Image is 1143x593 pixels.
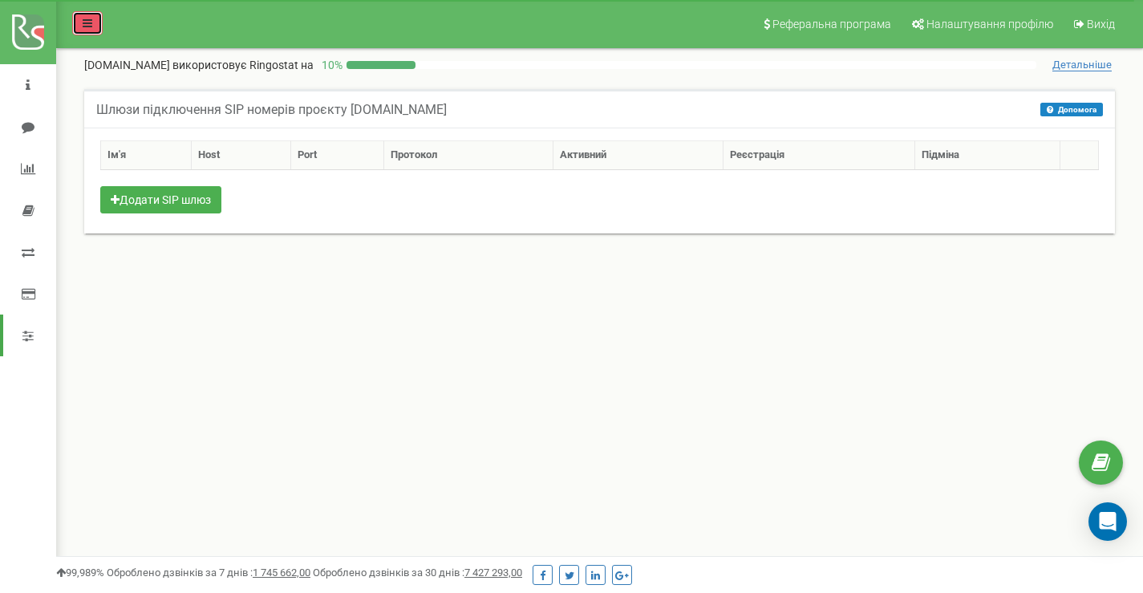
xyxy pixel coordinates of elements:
p: 10 % [314,57,347,73]
h5: Шлюзи підключення SIP номерів проєкту [DOMAIN_NAME] [96,103,447,117]
th: Активний [553,141,723,170]
span: Оброблено дзвінків за 7 днів : [107,567,310,579]
th: Протокол [383,141,553,170]
th: Host [191,141,290,170]
button: Допомога [1040,103,1103,116]
th: Port [290,141,383,170]
p: [DOMAIN_NAME] [84,57,314,73]
span: 99,989% [56,567,104,579]
span: Реферальна програма [772,18,891,30]
span: Оброблено дзвінків за 30 днів : [313,567,522,579]
u: 7 427 293,00 [464,567,522,579]
span: Вихід [1087,18,1115,30]
span: використовує Ringostat на [172,59,314,71]
div: Open Intercom Messenger [1088,502,1127,541]
th: Підміна [915,141,1060,170]
button: Додати SIP шлюз [100,186,221,213]
span: Детальніше [1052,59,1112,71]
img: ringostat logo [12,14,44,50]
span: Налаштування профілю [926,18,1053,30]
th: Реєстрація [723,141,915,170]
u: 1 745 662,00 [253,567,310,579]
th: Ім'я [101,141,192,170]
